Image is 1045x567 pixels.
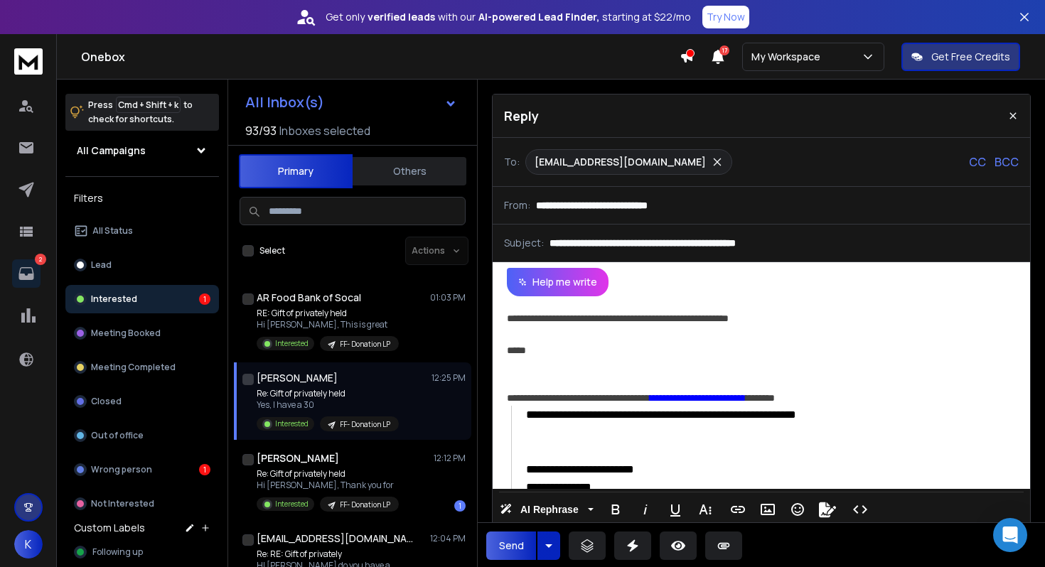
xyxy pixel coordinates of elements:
[65,387,219,416] button: Closed
[279,122,370,139] h3: Inboxes selected
[257,480,399,491] p: Hi [PERSON_NAME], Thank you for
[275,338,309,349] p: Interested
[35,254,46,265] p: 2
[995,153,1019,171] p: BCC
[65,136,219,165] button: All Campaigns
[77,144,146,158] h1: All Campaigns
[14,530,43,558] button: K
[91,293,137,305] p: Interested
[65,319,219,347] button: Meeting Booked
[245,95,324,109] h1: All Inbox(s)
[430,533,466,544] p: 12:04 PM
[91,362,176,373] p: Meeting Completed
[504,236,544,250] p: Subject:
[931,50,1010,64] p: Get Free Credits
[478,10,599,24] strong: AI-powered Lead Finder,
[275,499,309,509] p: Interested
[245,122,277,139] span: 93 / 93
[504,198,530,212] p: From:
[91,259,112,271] p: Lead
[353,156,466,187] button: Others
[257,388,399,399] p: Re: Gift of privately held
[259,245,285,256] label: Select
[92,225,133,237] p: All Status
[81,48,680,65] h1: Onebox
[497,495,596,524] button: AI Rephrase
[432,372,466,384] p: 12:25 PM
[754,495,781,524] button: Insert Image (⌘P)
[199,464,210,475] div: 1
[91,430,144,441] p: Out of office
[504,155,520,169] p: To:
[239,154,353,188] button: Primary
[257,468,399,480] p: Re: Gift of privately held
[340,499,390,510] p: FF- Donation LP
[65,217,219,245] button: All Status
[65,353,219,382] button: Meeting Completed
[199,293,210,305] div: 1
[784,495,811,524] button: Emoticons
[702,6,749,28] button: Try Now
[724,495,751,524] button: Insert Link (⌘K)
[257,371,338,385] h1: [PERSON_NAME]
[14,48,43,75] img: logo
[340,339,390,350] p: FF- Donation LP
[901,43,1020,71] button: Get Free Credits
[275,418,309,429] p: Interested
[257,319,399,330] p: Hi [PERSON_NAME], This is great
[434,453,466,464] p: 12:12 PM
[257,308,399,319] p: RE: Gift of privately held
[91,396,122,407] p: Closed
[518,504,582,516] span: AI Rephrase
[234,88,468,117] button: All Inbox(s)
[847,495,874,524] button: Code View
[65,188,219,208] h3: Filters
[602,495,629,524] button: Bold (⌘B)
[993,518,1027,552] div: Open Intercom Messenger
[368,10,435,24] strong: verified leads
[507,268,609,296] button: Help me write
[65,421,219,450] button: Out of office
[326,10,691,24] p: Get only with our starting at $22/mo
[65,285,219,313] button: Interested1
[91,498,154,509] p: Not Interested
[719,45,729,55] span: 17
[91,328,161,339] p: Meeting Booked
[632,495,659,524] button: Italic (⌘I)
[454,500,466,512] div: 1
[88,98,193,126] p: Press to check for shortcuts.
[257,399,399,411] p: Yes, I have a 30
[751,50,826,64] p: My Workspace
[340,419,390,430] p: FF- Donation LP
[692,495,719,524] button: More Text
[969,153,986,171] p: CC
[257,531,413,546] h1: [EMAIL_ADDRESS][DOMAIN_NAME]
[74,521,145,535] h3: Custom Labels
[707,10,745,24] p: Try Now
[662,495,689,524] button: Underline (⌘U)
[814,495,841,524] button: Signature
[486,531,536,560] button: Send
[65,538,219,566] button: Following up
[65,251,219,279] button: Lead
[257,451,339,465] h1: [PERSON_NAME]
[65,455,219,484] button: Wrong person1
[12,259,41,288] a: 2
[535,155,706,169] p: [EMAIL_ADDRESS][DOMAIN_NAME]
[504,106,539,126] p: Reply
[91,464,152,475] p: Wrong person
[65,490,219,518] button: Not Interested
[257,291,361,305] h1: AR Food Bank of Socal
[116,97,181,113] span: Cmd + Shift + k
[257,549,399,560] p: Re: RE: Gift of privately
[430,292,466,303] p: 01:03 PM
[92,546,143,558] span: Following up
